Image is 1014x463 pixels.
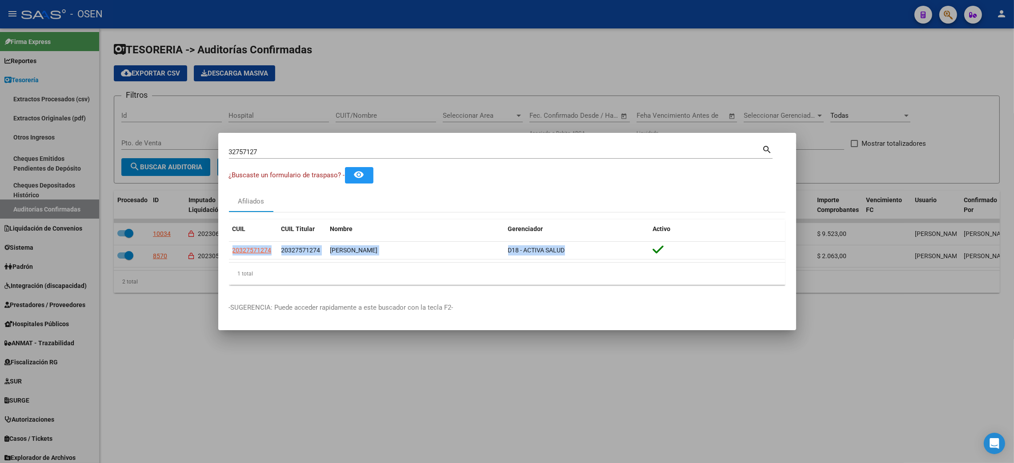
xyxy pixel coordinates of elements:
div: [PERSON_NAME] [330,245,501,255]
datatable-header-cell: CUIL Titular [278,220,327,239]
span: 20327571274 [232,247,272,254]
div: 1 total [229,263,786,285]
span: CUIL [232,225,246,232]
p: -SUGERENCIA: Puede acceder rapidamente a este buscador con la tecla F2- [229,303,786,313]
mat-icon: remove_red_eye [354,169,365,180]
datatable-header-cell: Activo [649,220,785,239]
datatable-header-cell: Gerenciador [505,220,649,239]
span: ¿Buscaste un formulario de traspaso? - [229,171,345,179]
mat-icon: search [762,144,773,154]
div: Afiliados [238,196,264,207]
span: CUIL Titular [281,225,315,232]
span: Activo [653,225,670,232]
span: D18 - ACTIVA SALUD [508,247,565,254]
div: Open Intercom Messenger [984,433,1005,454]
span: Nombre [330,225,353,232]
datatable-header-cell: Nombre [327,220,505,239]
span: 20327571274 [281,247,321,254]
datatable-header-cell: CUIL [229,220,278,239]
span: Gerenciador [508,225,543,232]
